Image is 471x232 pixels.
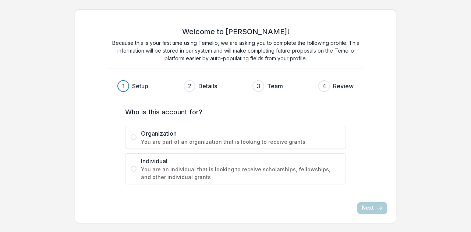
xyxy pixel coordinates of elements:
h3: Team [267,82,283,90]
span: Individual [141,157,340,165]
span: Organization [141,129,340,138]
div: 4 [322,82,326,90]
p: Because this is your first time using Temelio, we are asking you to complete the following profil... [107,39,364,62]
label: Who is this account for? [125,107,341,117]
h2: Welcome to [PERSON_NAME]! [182,27,289,36]
h3: Details [198,82,217,90]
h3: Review [333,82,354,90]
div: 3 [257,82,260,90]
button: Next [357,202,387,214]
div: 1 [122,82,125,90]
div: Progress [117,80,354,92]
h3: Setup [132,82,148,90]
div: 2 [188,82,191,90]
span: You are an individual that is looking to receive scholarships, fellowships, and other individual ... [141,165,340,181]
span: You are part of an organization that is looking to receive grants [141,138,340,146]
